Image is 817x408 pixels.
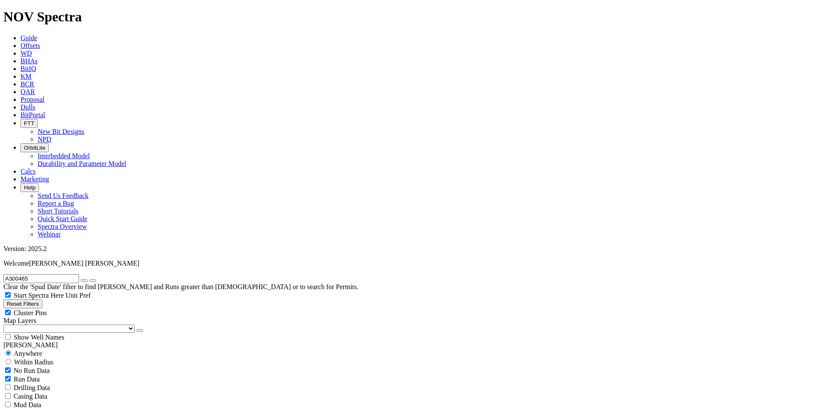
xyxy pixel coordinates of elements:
a: Marketing [21,175,49,183]
h1: NOV Spectra [3,9,814,25]
a: Guide [21,34,37,41]
span: No Run Data [14,367,50,374]
button: Help [21,183,39,192]
a: BitPortal [21,111,45,118]
a: Proposal [21,96,44,103]
span: Clear the 'Spud Date' filter to find [PERSON_NAME] and Runs greater than [DEMOGRAPHIC_DATA] or to... [3,283,359,290]
span: Cluster Pins [14,309,47,316]
a: New Bit Designs [38,128,84,135]
a: Dulls [21,103,35,111]
a: Offsets [21,42,40,49]
button: Reset Filters [3,299,42,308]
a: Webinar [38,231,61,238]
a: Short Tutorials [38,207,79,215]
span: Run Data [14,375,40,383]
span: Help [24,184,35,191]
span: Within Radius [14,358,53,366]
span: Unit Pref [65,292,91,299]
a: Durability and Parameter Model [38,160,126,167]
div: Version: 2025.2 [3,245,814,253]
span: Map Layers [3,317,36,324]
a: WD [21,50,32,57]
a: BCR [21,80,34,88]
a: NPD [38,136,51,143]
a: KM [21,73,32,80]
a: Quick Start Guide [38,215,87,222]
a: Interbedded Model [38,152,90,160]
span: FTT [24,120,34,127]
input: Search [3,274,79,283]
a: Send Us Feedback [38,192,88,199]
span: Drilling Data [14,384,50,391]
p: Welcome [3,260,814,267]
a: Calcs [21,168,36,175]
span: Start Spectra Here [14,292,64,299]
a: OAR [21,88,35,95]
span: Show Well Names [14,334,64,341]
button: OrbitLite [21,143,49,152]
a: BitIQ [21,65,36,72]
button: FTT [21,119,38,128]
span: [PERSON_NAME] [PERSON_NAME] [29,260,139,267]
input: Start Spectra Here [5,292,11,298]
a: Report a Bug [38,200,74,207]
span: Casing Data [14,393,47,400]
a: Spectra Overview [38,223,87,230]
span: Anywhere [14,350,42,357]
span: OrbitLite [24,145,45,151]
a: BHAs [21,57,38,65]
div: [PERSON_NAME] [3,341,814,349]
